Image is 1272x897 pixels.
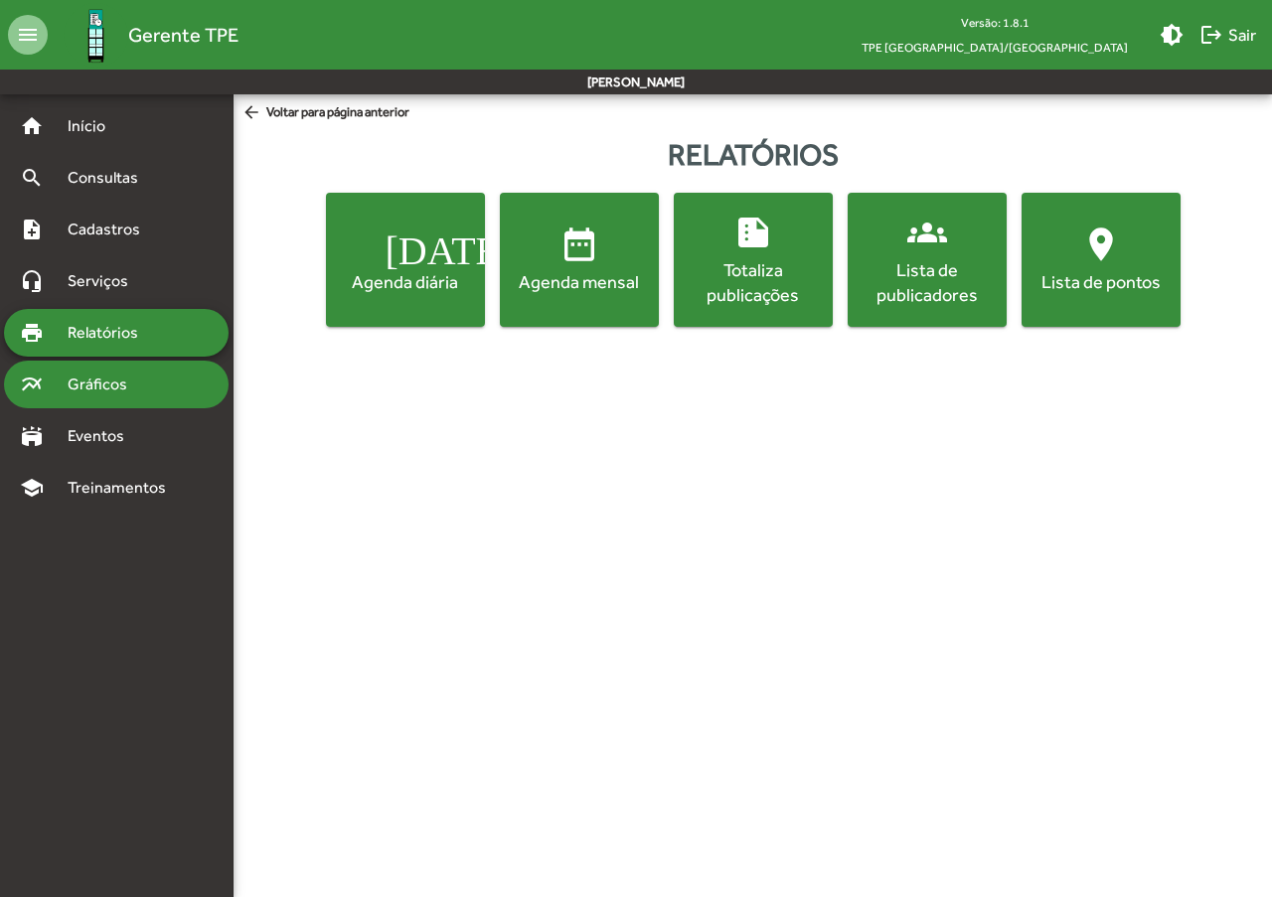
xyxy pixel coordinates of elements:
[907,213,947,252] mat-icon: groups
[848,193,1007,327] button: Lista de publicadores
[559,224,599,264] mat-icon: date_range
[8,15,48,55] mat-icon: menu
[20,218,44,241] mat-icon: note_add
[852,257,1003,307] div: Lista de publicadores
[20,114,44,138] mat-icon: home
[56,218,166,241] span: Cadastros
[733,213,773,252] mat-icon: summarize
[1022,193,1181,327] button: Lista de pontos
[241,102,266,124] mat-icon: arrow_back
[128,19,238,51] span: Gerente TPE
[386,224,425,264] mat-icon: [DATE]
[20,166,44,190] mat-icon: search
[241,102,409,124] span: Voltar para página anterior
[64,3,128,68] img: Logo
[330,269,481,294] div: Agenda diária
[56,321,164,345] span: Relatórios
[678,257,829,307] div: Totaliza publicações
[48,3,238,68] a: Gerente TPE
[846,35,1144,60] span: TPE [GEOGRAPHIC_DATA]/[GEOGRAPHIC_DATA]
[1199,17,1256,53] span: Sair
[1081,224,1121,264] mat-icon: location_on
[1026,269,1177,294] div: Lista de pontos
[1160,23,1184,47] mat-icon: brightness_medium
[20,321,44,345] mat-icon: print
[20,269,44,293] mat-icon: headset_mic
[500,193,659,327] button: Agenda mensal
[56,269,155,293] span: Serviços
[674,193,833,327] button: Totaliza publicações
[1199,23,1223,47] mat-icon: logout
[56,114,134,138] span: Início
[234,132,1272,177] div: Relatórios
[326,193,485,327] button: Agenda diária
[846,10,1144,35] div: Versão: 1.8.1
[56,166,164,190] span: Consultas
[1192,17,1264,53] button: Sair
[504,269,655,294] div: Agenda mensal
